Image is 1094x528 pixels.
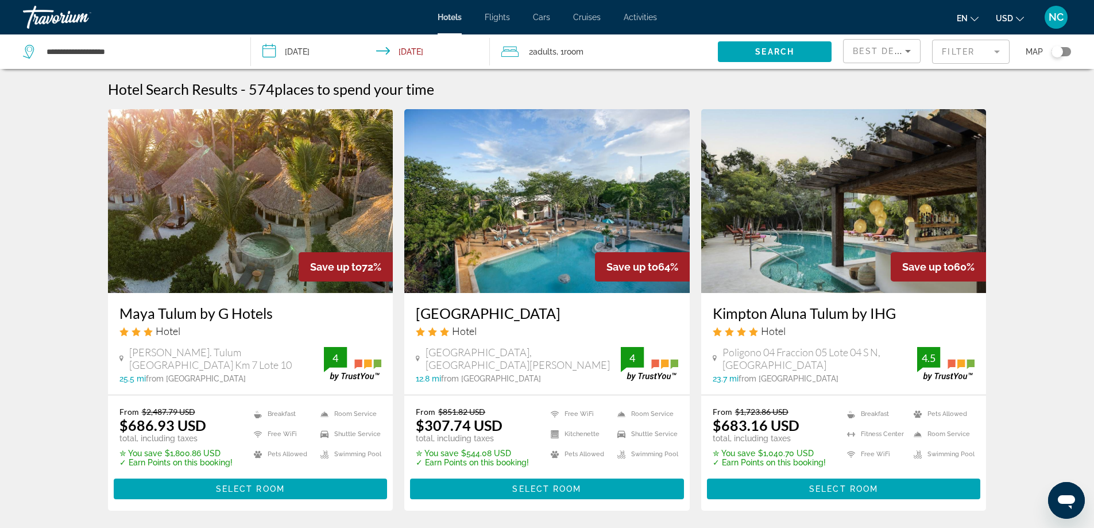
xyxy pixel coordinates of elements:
[573,13,601,22] a: Cruises
[404,109,690,293] img: Hotel image
[755,47,794,56] span: Search
[908,407,975,421] li: Pets Allowed
[248,407,315,421] li: Breakfast
[739,374,838,383] span: from [GEOGRAPHIC_DATA]
[713,458,826,467] p: ✓ Earn Points on this booking!
[490,34,718,69] button: Travelers: 2 adults, 0 children
[441,374,541,383] span: from [GEOGRAPHIC_DATA]
[146,374,246,383] span: from [GEOGRAPHIC_DATA]
[512,484,581,494] span: Select Room
[908,447,975,461] li: Swimming Pool
[533,47,556,56] span: Adults
[1049,11,1064,23] span: NC
[416,374,441,383] span: 12.8 mi
[891,252,986,282] div: 60%
[1041,5,1071,29] button: User Menu
[315,407,381,421] li: Room Service
[119,449,233,458] p: $1,800.86 USD
[761,325,786,337] span: Hotel
[114,481,388,494] a: Select Room
[416,434,529,443] p: total, including taxes
[707,481,981,494] a: Select Room
[908,427,975,441] li: Room Service
[612,407,678,421] li: Room Service
[853,47,913,56] span: Best Deals
[1048,482,1085,519] iframe: Button to launch messaging window
[416,458,529,467] p: ✓ Earn Points on this booking!
[932,39,1010,64] button: Filter
[416,305,678,322] a: [GEOGRAPHIC_DATA]
[275,80,434,98] span: places to spend your time
[249,80,434,98] h2: 574
[917,351,940,365] div: 4.5
[621,351,644,365] div: 4
[129,346,324,371] span: [PERSON_NAME]. Tulum [GEOGRAPHIC_DATA] Km 7 Lote 10
[853,44,911,58] mat-select: Sort by
[114,479,388,499] button: Select Room
[707,479,981,499] button: Select Room
[957,14,968,23] span: en
[545,407,612,421] li: Free WiFi
[529,44,556,60] span: 2
[612,427,678,441] li: Shuttle Service
[701,109,987,293] img: Hotel image
[1026,44,1043,60] span: Map
[606,261,658,273] span: Save up to
[426,346,621,371] span: [GEOGRAPHIC_DATA], [GEOGRAPHIC_DATA][PERSON_NAME]
[142,407,195,417] del: $2,487.79 USD
[108,109,393,293] img: Hotel image
[438,407,485,417] del: $851.82 USD
[713,449,826,458] p: $1,040.70 USD
[324,351,347,365] div: 4
[248,427,315,441] li: Free WiFi
[841,447,908,461] li: Free WiFi
[621,347,678,381] img: trustyou-badge.svg
[556,44,583,60] span: , 1
[452,325,477,337] span: Hotel
[119,417,206,434] ins: $686.93 USD
[713,434,826,443] p: total, including taxes
[996,14,1013,23] span: USD
[595,252,690,282] div: 64%
[310,261,362,273] span: Save up to
[533,13,550,22] a: Cars
[713,449,755,458] span: ✮ You save
[416,449,529,458] p: $544.08 USD
[564,47,583,56] span: Room
[241,80,246,98] span: -
[996,10,1024,26] button: Change currency
[119,449,162,458] span: ✮ You save
[108,80,238,98] h1: Hotel Search Results
[410,479,684,499] button: Select Room
[119,305,382,322] a: Maya Tulum by G Hotels
[119,407,139,417] span: From
[315,447,381,461] li: Swimming Pool
[438,13,462,22] span: Hotels
[713,305,975,322] a: Kimpton Aluna Tulum by IHG
[299,252,393,282] div: 72%
[119,434,233,443] p: total, including taxes
[735,407,788,417] del: $1,723.86 USD
[216,484,285,494] span: Select Room
[119,374,146,383] span: 25.5 mi
[841,407,908,421] li: Breakfast
[156,325,180,337] span: Hotel
[324,347,381,381] img: trustyou-badge.svg
[119,458,233,467] p: ✓ Earn Points on this booking!
[545,447,612,461] li: Pets Allowed
[1043,47,1071,57] button: Toggle map
[713,407,732,417] span: From
[917,347,975,381] img: trustyou-badge.svg
[722,346,917,371] span: Poligono 04 Fraccion 05 Lote 04 S N, [GEOGRAPHIC_DATA]
[410,481,684,494] a: Select Room
[624,13,657,22] a: Activities
[23,2,138,32] a: Travorium
[315,427,381,441] li: Shuttle Service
